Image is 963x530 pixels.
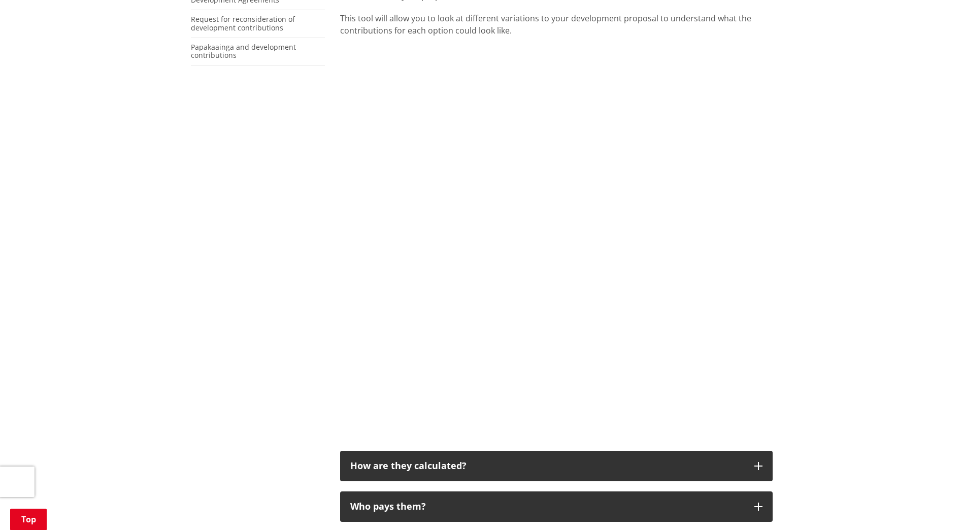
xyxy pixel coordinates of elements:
[340,451,773,481] button: How are they calculated?
[350,461,744,471] div: How are they calculated?
[350,502,744,512] div: Who pays them?
[10,509,47,530] a: Top
[340,12,773,37] p: This tool will allow you to look at different variations to your development proposal to understa...
[340,491,773,522] button: Who pays them?
[191,42,296,60] a: Papakaainga and development contributions
[916,487,953,524] iframe: Messenger Launcher
[191,14,295,32] a: Request for reconsideration of development contributions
